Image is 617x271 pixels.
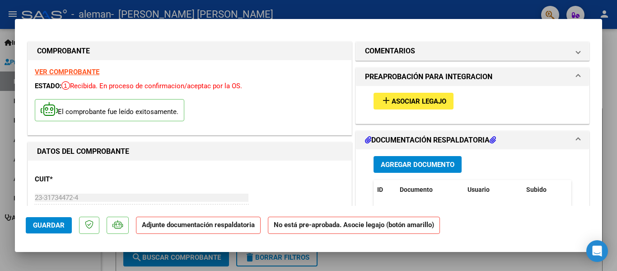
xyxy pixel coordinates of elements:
button: Agregar Documento [374,156,462,173]
p: El comprobante fue leído exitosamente. [35,99,184,121]
span: Guardar [33,221,65,229]
button: Asociar Legajo [374,93,453,109]
h1: PREAPROBACIÓN PARA INTEGRACION [365,71,492,82]
datatable-header-cell: ID [374,180,396,200]
datatable-header-cell: Subido [523,180,568,200]
div: PREAPROBACIÓN PARA INTEGRACION [356,86,589,124]
mat-icon: add [381,95,392,106]
span: Agregar Documento [381,161,454,169]
datatable-header-cell: Documento [396,180,464,200]
strong: COMPROBANTE [37,47,90,55]
mat-expansion-panel-header: PREAPROBACIÓN PARA INTEGRACION [356,68,589,86]
strong: DATOS DEL COMPROBANTE [37,147,129,156]
datatable-header-cell: Usuario [464,180,523,200]
strong: Adjunte documentación respaldatoria [142,221,255,229]
div: Open Intercom Messenger [586,240,608,262]
span: Documento [400,186,433,193]
span: Asociar Legajo [392,97,446,105]
h1: DOCUMENTACIÓN RESPALDATORIA [365,135,496,146]
a: VER COMPROBANTE [35,68,99,76]
span: Recibida. En proceso de confirmacion/aceptac por la OS. [61,82,242,90]
span: ESTADO: [35,82,61,90]
datatable-header-cell: Acción [568,180,613,200]
span: Subido [526,186,547,193]
mat-expansion-panel-header: DOCUMENTACIÓN RESPALDATORIA [356,131,589,149]
strong: No está pre-aprobada. Asocie legajo (botón amarillo) [268,217,440,234]
h1: COMENTARIOS [365,46,415,57]
span: ID [377,186,383,193]
span: Usuario [467,186,490,193]
mat-expansion-panel-header: COMENTARIOS [356,42,589,60]
button: Guardar [26,217,72,233]
p: CUIT [35,174,128,185]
